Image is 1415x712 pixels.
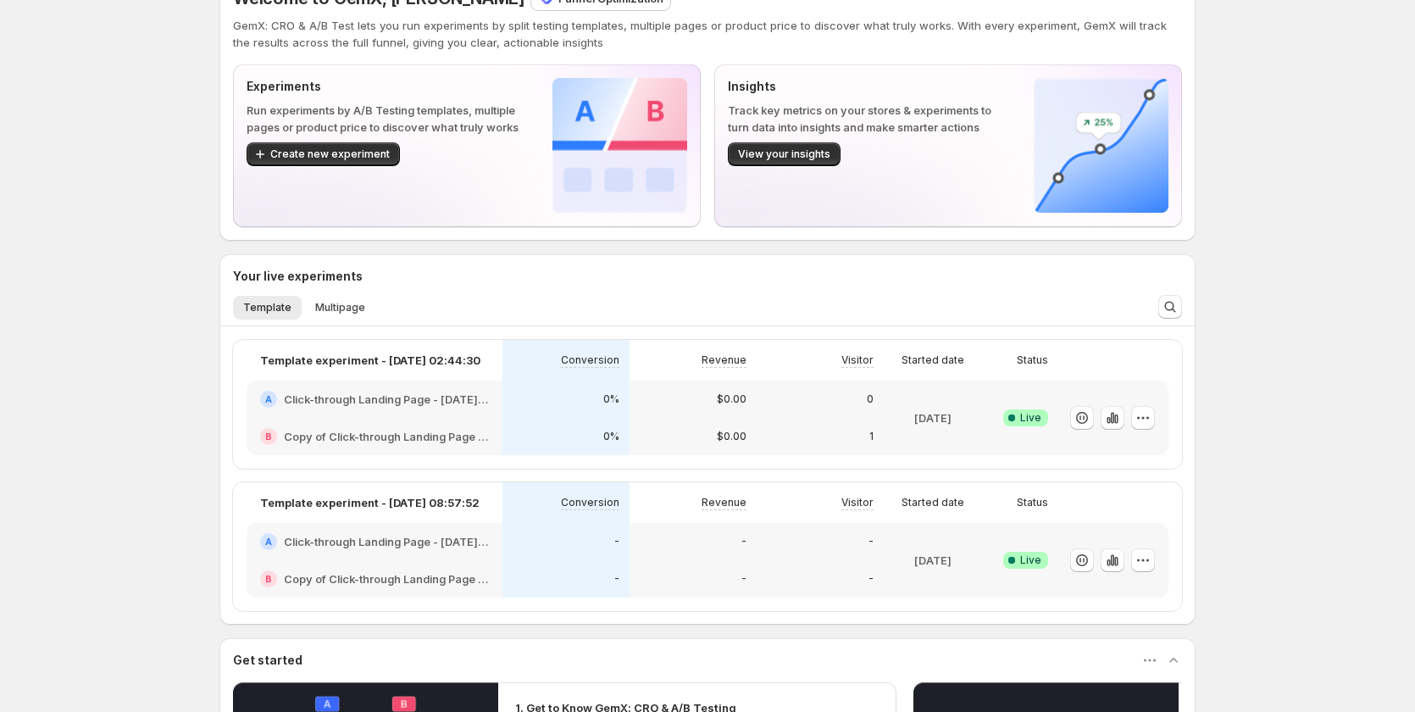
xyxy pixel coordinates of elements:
[841,353,874,367] p: Visitor
[315,301,365,314] span: Multipage
[1017,496,1048,509] p: Status
[914,552,952,569] p: [DATE]
[902,496,964,509] p: Started date
[702,496,746,509] p: Revenue
[284,428,489,445] h2: Copy of Click-through Landing Page - [DATE] 13:43:42
[867,392,874,406] p: 0
[868,535,874,548] p: -
[552,78,687,213] img: Experiments
[265,537,272,547] h2: A
[260,352,480,369] p: Template experiment - [DATE] 02:44:30
[614,572,619,586] p: -
[902,353,964,367] p: Started date
[284,391,489,408] h2: Click-through Landing Page - [DATE] 13:43:42
[233,268,363,285] h3: Your live experiments
[1020,553,1041,567] span: Live
[728,102,1007,136] p: Track key metrics on your stores & experiments to turn data into insights and make smarter actions
[561,496,619,509] p: Conversion
[1158,295,1182,319] button: Search and filter results
[1034,78,1168,213] img: Insights
[728,142,841,166] button: View your insights
[914,409,952,426] p: [DATE]
[728,78,1007,95] p: Insights
[738,147,830,161] span: View your insights
[1017,353,1048,367] p: Status
[603,430,619,443] p: 0%
[247,102,525,136] p: Run experiments by A/B Testing templates, multiple pages or product price to discover what truly ...
[265,574,272,584] h2: B
[702,353,746,367] p: Revenue
[561,353,619,367] p: Conversion
[247,142,400,166] button: Create new experiment
[717,430,746,443] p: $0.00
[265,394,272,404] h2: A
[841,496,874,509] p: Visitor
[284,570,489,587] h2: Copy of Click-through Landing Page - [DATE] 13:43:13
[741,535,746,548] p: -
[265,431,272,442] h2: B
[260,494,480,511] p: Template experiment - [DATE] 08:57:52
[614,535,619,548] p: -
[243,301,291,314] span: Template
[717,392,746,406] p: $0.00
[869,430,874,443] p: 1
[868,572,874,586] p: -
[741,572,746,586] p: -
[233,17,1182,51] p: GemX: CRO & A/B Test lets you run experiments by split testing templates, multiple pages or produ...
[233,652,302,669] h3: Get started
[247,78,525,95] p: Experiments
[270,147,390,161] span: Create new experiment
[1020,411,1041,425] span: Live
[603,392,619,406] p: 0%
[284,533,489,550] h2: Click-through Landing Page - [DATE] 13:43:13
